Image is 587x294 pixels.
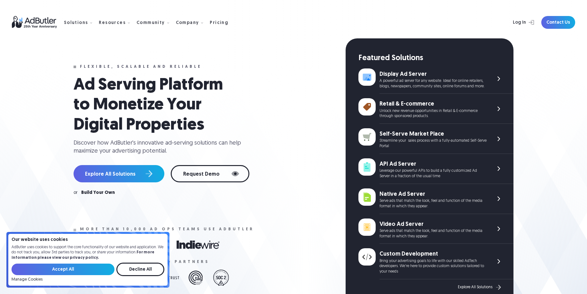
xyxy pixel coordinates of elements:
a: Explore All Solutions [458,283,503,291]
a: Native Ad Server Serve ads that match the look, feel and function of the media format in which th... [358,184,513,214]
div: Company [176,21,199,25]
div: Explore All Solutions [458,285,492,290]
div: Self-Serve Market Place [380,130,487,138]
div: Custom Development [380,250,487,258]
a: Video Ad Server Serve ads that match the look, feel and function of the media format in which the... [358,214,513,244]
input: Decline All [116,263,164,276]
div: More than 10,000 ad ops teams use adbutler [80,227,254,232]
div: Serve ads that match the look, feel and function of the media format in which they appear. [380,228,487,239]
a: Pricing [210,20,233,25]
a: Manage Cookies [12,277,43,282]
div: Flexible, scalable and reliable [80,65,202,69]
a: Display Ad Server A powerful ad server for any website. Ideal for online retailers, blogs, newspa... [358,64,513,94]
h1: Ad Serving Platform to Monetize Your Digital Properties [74,75,240,135]
h4: Our website uses cookies [12,238,164,242]
div: Leverage our powerful APIs to build a fully customized Ad Server in a fraction of the usual time [380,168,487,179]
div: Pricing [210,21,228,25]
div: Discover how AdButler's innovative ad-serving solutions can help maximize your advertising potent... [74,139,246,155]
div: API Ad Server [380,160,487,168]
div: Video Ad Server [380,220,487,228]
div: or [74,191,77,195]
div: Display Ad Server [380,70,487,78]
a: Retail & E-commerce Unlock new revenue opportunities in Retail & E-commerce through sponsored pro... [358,94,513,124]
p: AdButler uses cookies to support the core functionality of our website and application. We do not... [12,245,164,261]
div: A powerful ad server for any website. Ideal for online retailers, blogs, newspapers, community si... [380,78,487,89]
a: API Ad Server Leverage our powerful APIs to build a fully customized Ad Server in a fraction of t... [358,154,513,184]
a: Contact Us [541,16,575,29]
input: Accept All [12,264,114,275]
a: Request Demo [171,165,249,182]
div: Native Ad Server [380,190,487,198]
div: Streamline your sales process with a fully-automated Self-Serve Portal [380,138,487,149]
a: Log In [496,16,537,29]
div: Unlock new revenue opportunities in Retail & E-commerce through sponsored products. [380,108,487,119]
div: Bring your advertising goals to life with our skilled AdTech developers. We're here to provide cu... [380,258,487,274]
div: Community [137,21,165,25]
div: Resources [99,21,126,25]
a: Build Your Own [81,191,115,195]
a: Custom Development Bring your advertising goals to life with our skilled AdTech developers. We're... [358,244,513,279]
div: Retail & E-commerce [380,100,487,108]
a: Explore All Solutions [74,165,164,182]
div: Serve ads that match the look, feel and function of the media format in which they appear. [380,198,487,209]
div: Featured Solutions [358,53,513,64]
a: Self-Serve Market Place Streamline your sales process with a fully-automated Self-Serve Portal [358,124,513,154]
div: Solutions [64,21,88,25]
